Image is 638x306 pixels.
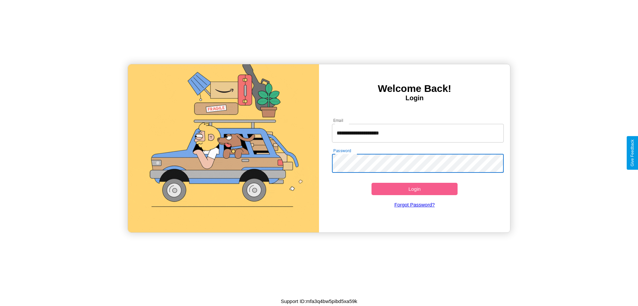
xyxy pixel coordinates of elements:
[319,94,510,102] h4: Login
[319,83,510,94] h3: Welcome Back!
[372,183,458,195] button: Login
[333,118,344,123] label: Email
[281,297,357,306] p: Support ID: mfa3q4bw5pibd5xa59k
[630,140,635,166] div: Give Feedback
[333,148,351,153] label: Password
[329,195,501,214] a: Forgot Password?
[128,64,319,232] img: gif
